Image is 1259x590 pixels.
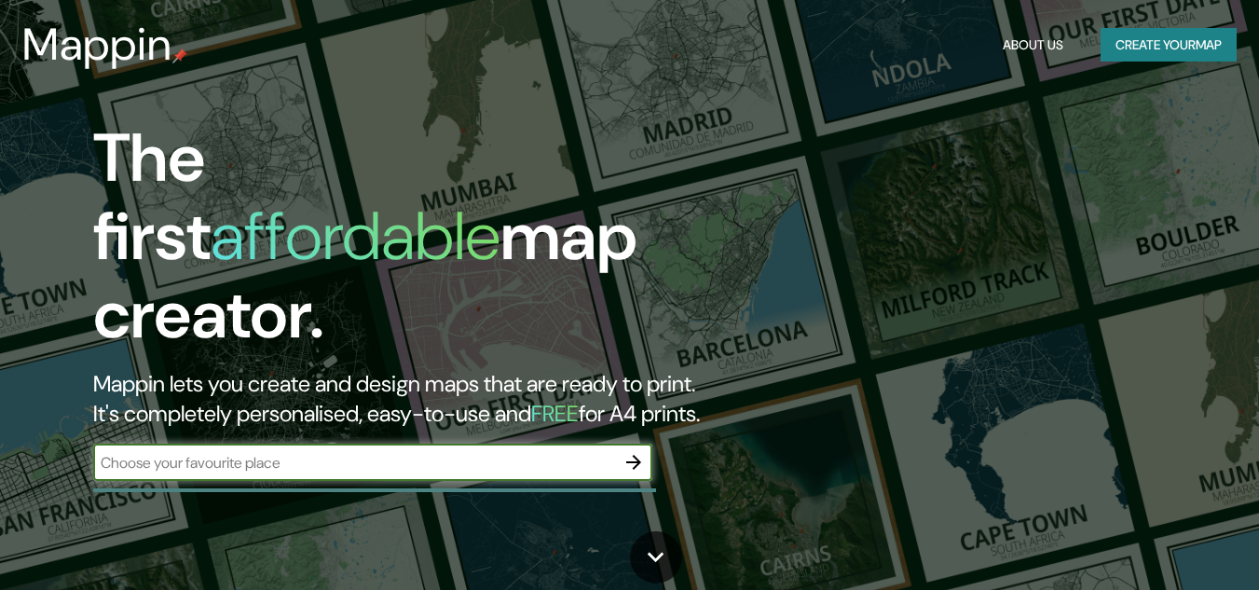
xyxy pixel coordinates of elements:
[1101,28,1237,62] button: Create yourmap
[531,399,579,428] h5: FREE
[211,193,500,280] h1: affordable
[93,119,723,369] h1: The first map creator.
[93,369,723,429] h2: Mappin lets you create and design maps that are ready to print. It's completely personalised, eas...
[22,19,172,71] h3: Mappin
[172,48,187,63] img: mappin-pin
[995,28,1071,62] button: About Us
[93,452,615,473] input: Choose your favourite place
